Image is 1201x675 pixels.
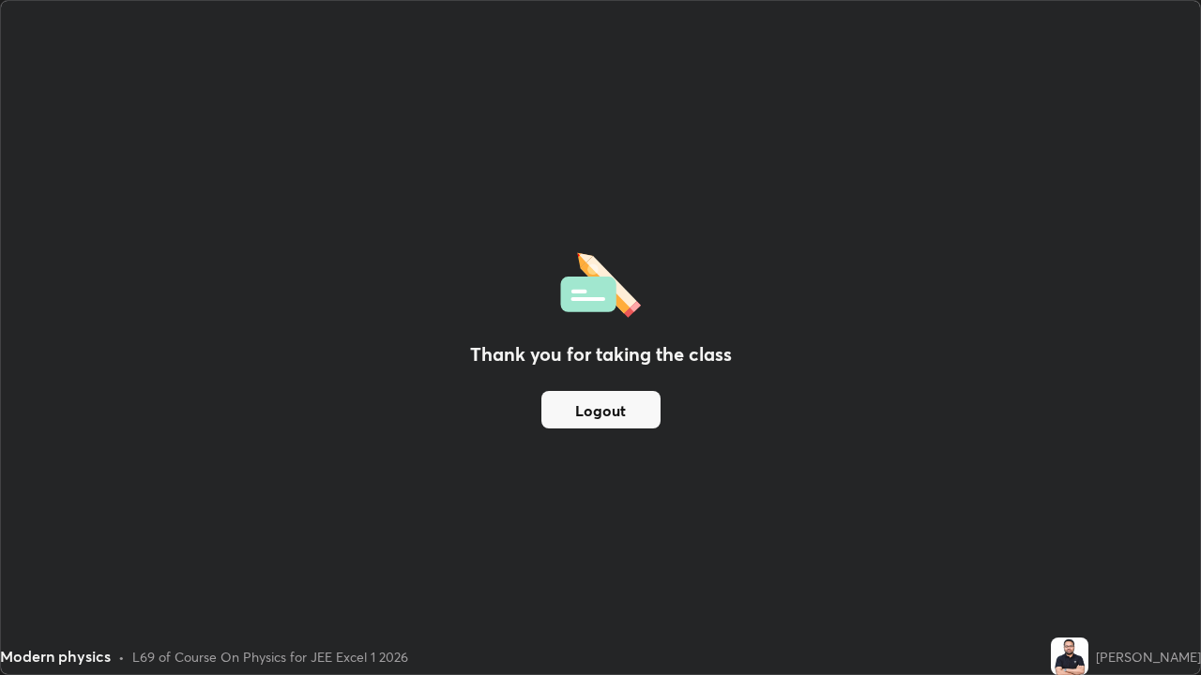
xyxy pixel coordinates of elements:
[470,340,732,368] h2: Thank you for taking the class
[560,247,641,318] img: offlineFeedback.1438e8b3.svg
[1051,637,1088,675] img: 75b7adc8d7144db7b3983a723ea8425d.jpg
[118,647,125,667] div: •
[132,647,408,667] div: L69 of Course On Physics for JEE Excel 1 2026
[541,391,661,428] button: Logout
[1096,647,1201,667] div: [PERSON_NAME]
